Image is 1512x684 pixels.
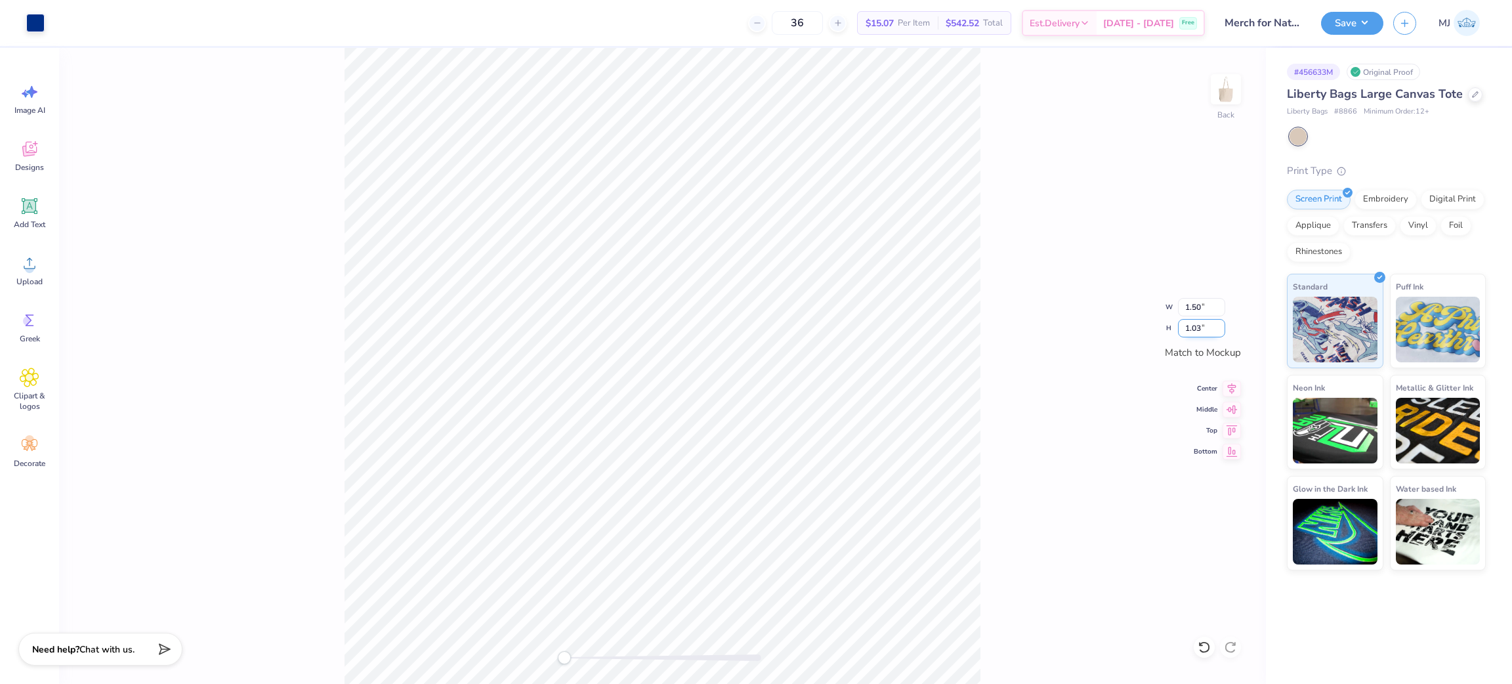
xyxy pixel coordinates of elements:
span: Clipart & logos [8,391,51,412]
span: Standard [1293,280,1328,293]
img: Puff Ink [1396,297,1480,362]
a: MJ [1433,10,1486,36]
img: Standard [1293,297,1377,362]
img: Water based Ink [1396,499,1480,565]
div: # 456633M [1287,64,1340,80]
span: Glow in the Dark Ink [1293,482,1368,496]
div: Foil [1440,216,1471,236]
span: Middle [1194,404,1217,415]
span: $15.07 [866,16,894,30]
span: Liberty Bags Large Canvas Tote [1287,86,1463,102]
img: Glow in the Dark Ink [1293,499,1377,565]
div: Rhinestones [1287,242,1351,262]
span: Free [1182,18,1194,28]
button: Save [1321,12,1383,35]
div: Transfers [1343,216,1396,236]
div: Embroidery [1354,190,1417,209]
span: Decorate [14,458,45,469]
div: Screen Print [1287,190,1351,209]
span: $542.52 [946,16,979,30]
div: Back [1217,109,1234,121]
strong: Need help? [32,643,79,656]
img: Mark Joshua Mullasgo [1454,10,1480,36]
span: [DATE] - [DATE] [1103,16,1174,30]
div: Original Proof [1347,64,1420,80]
span: MJ [1438,16,1450,31]
span: Image AI [14,105,45,116]
input: – – [772,11,823,35]
span: Liberty Bags [1287,106,1328,118]
div: Applique [1287,216,1339,236]
span: Water based Ink [1396,482,1456,496]
span: Chat with us. [79,643,135,656]
span: Upload [16,276,43,287]
span: Puff Ink [1396,280,1423,293]
div: Vinyl [1400,216,1437,236]
span: Neon Ink [1293,381,1325,395]
span: Est. Delivery [1030,16,1080,30]
span: Metallic & Glitter Ink [1396,381,1473,395]
img: Metallic & Glitter Ink [1396,398,1480,463]
span: Minimum Order: 12 + [1364,106,1429,118]
div: Accessibility label [558,651,571,664]
span: Center [1194,383,1217,394]
span: Per Item [898,16,930,30]
input: Untitled Design [1215,10,1311,36]
div: Digital Print [1421,190,1484,209]
span: Bottom [1194,446,1217,457]
span: Total [983,16,1003,30]
img: Back [1213,76,1239,102]
img: Neon Ink [1293,398,1377,463]
span: Add Text [14,219,45,230]
span: Top [1194,425,1217,436]
span: # 8866 [1334,106,1357,118]
span: Greek [20,333,40,344]
div: Print Type [1287,163,1486,179]
span: Designs [15,162,44,173]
